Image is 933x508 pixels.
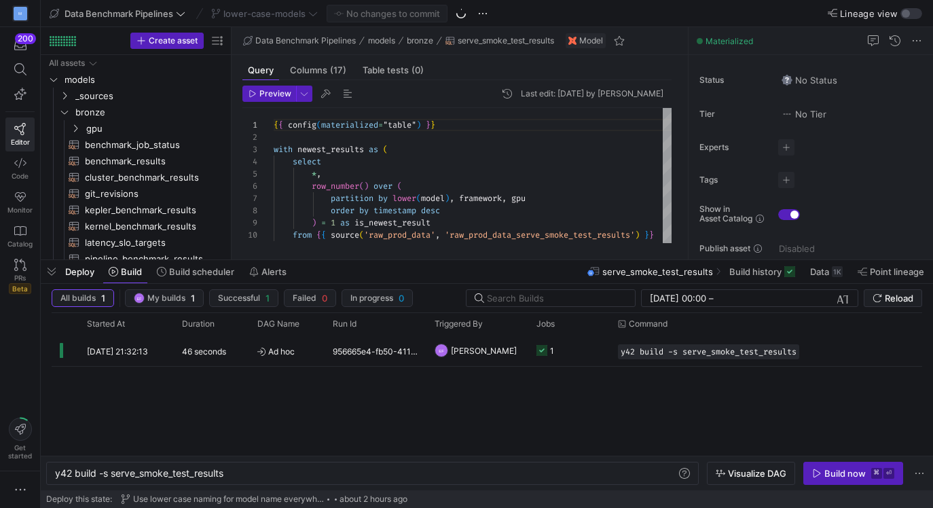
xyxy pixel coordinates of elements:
span: row_number [312,181,359,192]
div: 3 [242,143,257,156]
kbd: ⌘ [871,468,882,479]
span: y42 build -s serve_smoke_test_results [621,347,797,357]
div: 8 [242,204,257,217]
span: ) [364,181,369,192]
img: No status [782,75,792,86]
div: Press SPACE to select this row. [46,185,225,202]
button: models [365,33,399,49]
span: gpu [86,121,223,137]
span: , [435,230,440,240]
span: "table" [383,120,416,130]
span: (0) [411,66,424,75]
span: Triggered By [435,319,483,329]
button: Alerts [243,260,293,283]
div: 200 [15,33,36,44]
span: Monitor [7,206,33,214]
span: All builds [60,293,96,303]
button: Data Benchmark Pipelines [240,33,359,49]
span: PRs [14,274,26,282]
button: Reload [864,289,922,307]
span: No Status [782,75,837,86]
span: } [649,230,654,240]
span: over [373,181,392,192]
button: No statusNo Status [778,71,841,89]
button: Create asset [130,33,204,49]
span: Materialized [706,36,753,46]
span: – [709,293,714,304]
span: benchmark_job_status​​​​​​​​​​ [85,137,210,153]
a: benchmark_results​​​​​​​​​​ [46,153,225,169]
span: 1 [191,293,195,304]
a: benchmark_job_status​​​​​​​​​​ [46,137,225,153]
span: 1 [266,293,270,304]
input: End datetime [716,293,805,304]
button: Successful1 [209,289,278,307]
span: 'raw_prod_data_serve_smoke_test_results' [445,230,635,240]
button: Build now⌘⏎ [803,462,903,485]
span: Reload [885,293,913,304]
span: from [293,230,312,240]
a: kepler_benchmark_results​​​​​​​​​​ [46,202,225,218]
span: Query [248,66,274,75]
div: EF [435,344,448,357]
span: bronze [75,105,223,120]
button: Build scheduler [151,260,240,283]
span: Code [12,172,29,180]
div: EF [134,293,145,304]
span: 1 [331,217,335,228]
span: { [274,120,278,130]
span: ( [359,230,364,240]
span: is_newest_result [354,217,431,228]
span: Data Benchmark Pipelines [65,8,173,19]
span: gpu [511,193,526,204]
span: Publish asset [699,244,750,253]
button: Point lineage [852,260,930,283]
span: serve_smoke_test_results [602,266,713,277]
div: Build now [824,468,866,479]
button: Build history [723,260,801,283]
span: Preview [259,89,291,98]
button: bronze [403,33,437,49]
span: Tags [699,175,767,185]
span: My builds [147,293,185,303]
span: ( [416,193,421,204]
span: _sources [75,88,223,104]
button: Visualize DAG [707,462,795,485]
button: 200 [5,33,35,57]
span: Data Benchmark Pipelines [255,36,356,46]
span: as [369,144,378,155]
span: by [378,193,388,204]
span: y42 build -s serve_smoke_test_results [55,467,223,479]
span: as [340,217,350,228]
span: = [378,120,383,130]
span: Status [699,75,767,85]
a: cluster_benchmark_results​​​​​​​​​​ [46,169,225,185]
span: Duration [182,319,215,329]
span: Visualize DAG [728,468,786,479]
div: Last edit: [DATE] by [PERSON_NAME] [521,89,663,98]
span: Run Id [333,319,356,329]
button: EFMy builds1 [125,289,204,307]
span: (17) [330,66,346,75]
span: No Tier [782,109,826,120]
div: 11 [242,241,257,253]
span: config [288,120,316,130]
span: about 2 hours ago [340,494,407,504]
input: Search Builds [487,293,624,304]
span: models [368,36,395,46]
div: 1 [242,119,257,131]
span: Failed [293,293,316,303]
button: serve_smoke_test_results [442,33,557,49]
div: Press SPACE to select this row. [52,335,923,367]
span: , [450,193,454,204]
div: Press SPACE to select this row. [46,137,225,153]
span: ( [359,181,364,192]
span: select [293,156,321,167]
span: Ad hoc [257,335,316,367]
a: Code [5,151,35,185]
button: Build [103,260,148,283]
a: M [5,2,35,25]
span: In progress [350,293,393,303]
span: newest_results [297,144,364,155]
span: Table tests [363,66,424,75]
